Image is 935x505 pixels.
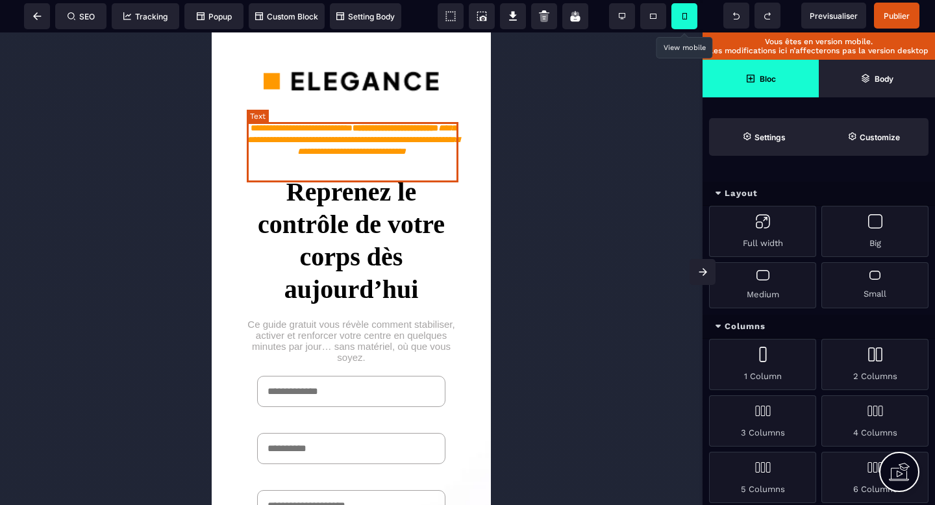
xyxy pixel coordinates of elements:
[709,339,816,390] div: 1 Column
[703,315,935,339] div: Columns
[819,118,929,156] span: Open Style Manager
[821,452,929,503] div: 6 Columns
[884,11,910,21] span: Publier
[821,339,929,390] div: 2 Columns
[709,37,929,46] p: Vous êtes en version mobile.
[52,32,227,63] img: 36a31ef8dffae9761ab5e8e4264402e5_logo.png
[123,12,168,21] span: Tracking
[68,12,95,21] span: SEO
[821,395,929,447] div: 4 Columns
[32,286,247,330] text: Ce guide gratuit vous révèle comment stabiliser, activer et renforcer votre centre en quelques mi...
[819,60,935,97] span: Open Layer Manager
[709,262,816,308] div: Medium
[336,12,395,21] span: Setting Body
[32,130,247,273] text: Reprenez le contrôle de votre corps dès aujourd’hui
[709,395,816,447] div: 3 Columns
[810,11,858,21] span: Previsualiser
[801,3,866,29] span: Preview
[860,132,900,142] strong: Customize
[821,262,929,308] div: Small
[875,74,893,84] strong: Body
[760,74,776,84] strong: Bloc
[469,3,495,29] span: Screenshot
[754,132,786,142] strong: Settings
[709,206,816,257] div: Full width
[703,60,819,97] span: Open Blocks
[703,182,935,206] div: Layout
[438,3,464,29] span: View components
[821,206,929,257] div: Big
[709,452,816,503] div: 5 Columns
[709,46,929,55] p: Les modifications ici n’affecterons pas la version desktop
[197,12,232,21] span: Popup
[255,12,318,21] span: Custom Block
[709,118,819,156] span: Settings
